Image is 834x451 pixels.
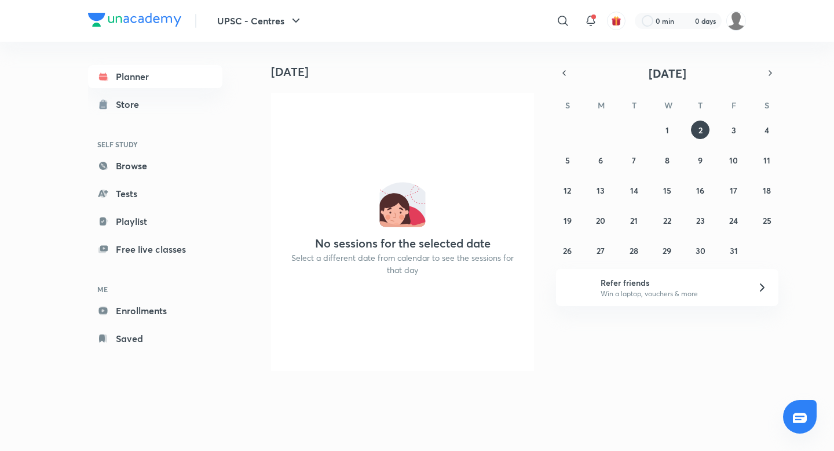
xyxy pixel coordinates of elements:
img: Vikas Mishra [726,11,746,31]
button: October 2, 2025 [691,121,709,139]
abbr: October 1, 2025 [665,125,669,136]
abbr: Sunday [565,100,570,111]
abbr: October 11, 2025 [763,155,770,166]
button: October 4, 2025 [758,121,776,139]
button: October 9, 2025 [691,151,709,169]
button: October 25, 2025 [758,211,776,230]
img: referral [565,276,588,299]
button: October 28, 2025 [625,241,643,260]
abbr: October 24, 2025 [729,215,738,226]
a: Browse [88,154,222,177]
abbr: October 22, 2025 [663,215,671,226]
a: Tests [88,182,222,205]
button: October 26, 2025 [558,241,577,260]
abbr: October 28, 2025 [630,245,638,256]
button: October 27, 2025 [591,241,610,260]
img: No events [379,181,426,227]
abbr: October 29, 2025 [663,245,671,256]
abbr: October 17, 2025 [730,185,737,196]
abbr: October 31, 2025 [730,245,738,256]
abbr: October 4, 2025 [765,125,769,136]
abbr: October 5, 2025 [565,155,570,166]
abbr: October 6, 2025 [598,155,603,166]
button: October 14, 2025 [625,181,643,199]
abbr: October 18, 2025 [763,185,771,196]
abbr: October 8, 2025 [665,155,670,166]
img: Company Logo [88,13,181,27]
abbr: October 23, 2025 [696,215,705,226]
p: Select a different date from calendar to see the sessions for that day [285,252,520,276]
span: [DATE] [649,66,686,81]
button: UPSC - Centres [210,9,310,32]
div: Store [116,97,146,111]
button: October 18, 2025 [758,181,776,199]
a: Store [88,93,222,116]
abbr: October 13, 2025 [597,185,605,196]
button: October 19, 2025 [558,211,577,230]
button: October 24, 2025 [725,211,743,230]
a: Playlist [88,210,222,233]
abbr: October 7, 2025 [632,155,636,166]
button: October 20, 2025 [591,211,610,230]
button: October 22, 2025 [658,211,676,230]
a: Planner [88,65,222,88]
a: Enrollments [88,299,222,322]
button: October 6, 2025 [591,151,610,169]
img: avatar [611,16,621,26]
button: October 30, 2025 [691,241,709,260]
button: October 31, 2025 [725,241,743,260]
a: Free live classes [88,238,222,261]
abbr: October 19, 2025 [564,215,572,226]
a: Saved [88,327,222,350]
abbr: Wednesday [664,100,672,111]
button: avatar [607,12,625,30]
button: October 13, 2025 [591,181,610,199]
h6: SELF STUDY [88,134,222,154]
button: October 3, 2025 [725,121,743,139]
p: Win a laptop, vouchers & more [601,289,743,299]
button: October 5, 2025 [558,151,577,169]
abbr: October 2, 2025 [698,125,703,136]
button: October 29, 2025 [658,241,676,260]
img: streak [681,15,693,27]
abbr: October 30, 2025 [696,245,705,256]
button: October 12, 2025 [558,181,577,199]
abbr: October 27, 2025 [597,245,605,256]
abbr: October 12, 2025 [564,185,571,196]
button: October 16, 2025 [691,181,709,199]
h4: No sessions for the selected date [315,237,491,250]
button: October 11, 2025 [758,151,776,169]
abbr: October 21, 2025 [630,215,638,226]
button: October 1, 2025 [658,121,676,139]
abbr: October 25, 2025 [763,215,771,226]
abbr: Friday [731,100,736,111]
abbr: October 20, 2025 [596,215,605,226]
button: October 8, 2025 [658,151,676,169]
h6: Refer friends [601,277,743,289]
button: October 17, 2025 [725,181,743,199]
abbr: October 3, 2025 [731,125,736,136]
button: October 23, 2025 [691,211,709,230]
button: October 15, 2025 [658,181,676,199]
button: [DATE] [572,65,762,81]
abbr: October 14, 2025 [630,185,638,196]
abbr: October 26, 2025 [563,245,572,256]
abbr: October 10, 2025 [729,155,738,166]
button: October 7, 2025 [625,151,643,169]
abbr: October 15, 2025 [663,185,671,196]
button: October 10, 2025 [725,151,743,169]
abbr: October 16, 2025 [696,185,704,196]
abbr: October 9, 2025 [698,155,703,166]
h6: ME [88,279,222,299]
a: Company Logo [88,13,181,30]
button: October 21, 2025 [625,211,643,230]
abbr: Tuesday [632,100,637,111]
abbr: Thursday [698,100,703,111]
abbr: Monday [598,100,605,111]
h4: [DATE] [271,65,543,79]
abbr: Saturday [765,100,769,111]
